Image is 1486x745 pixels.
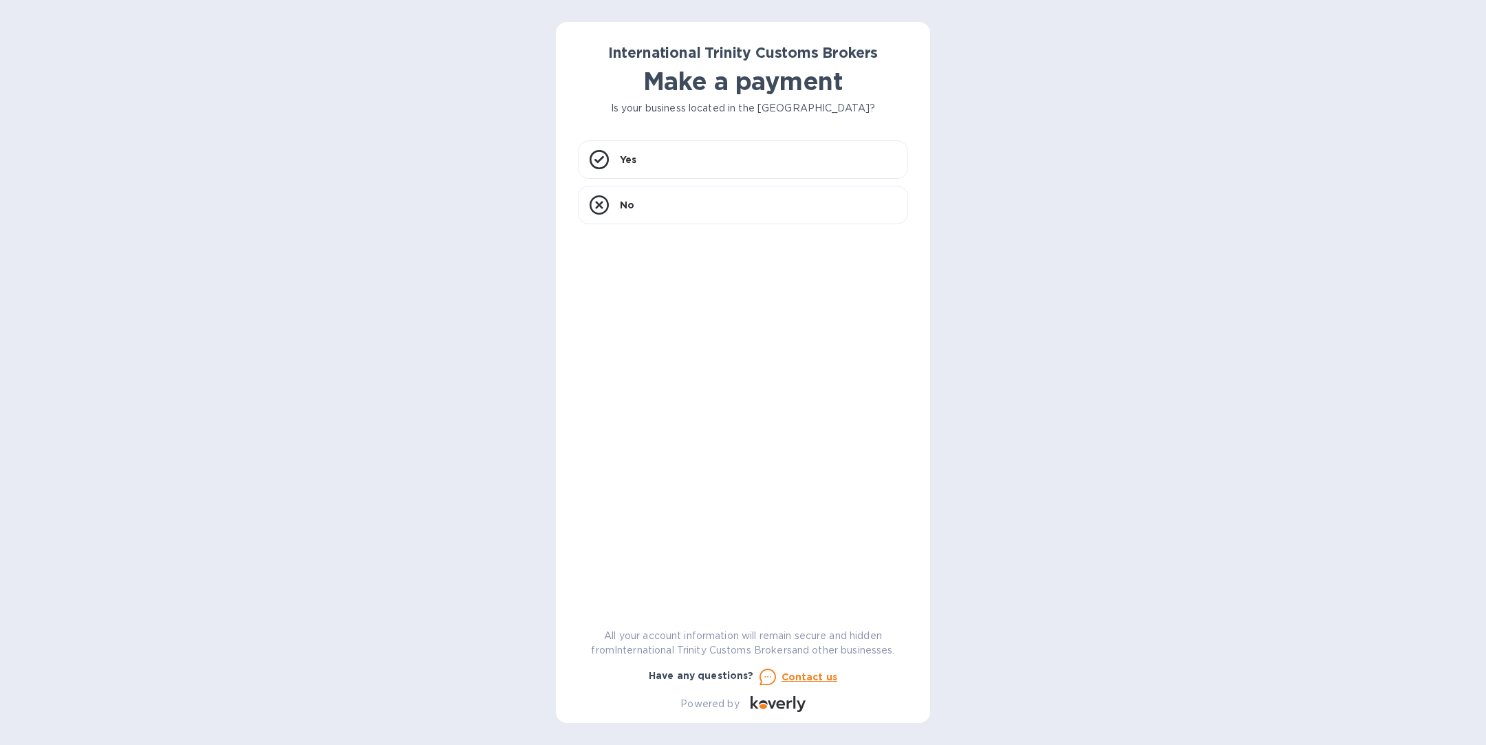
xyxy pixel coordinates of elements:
p: Is your business located in the [GEOGRAPHIC_DATA]? [578,101,908,116]
p: No [620,198,634,212]
u: Contact us [782,671,838,682]
b: International Trinity Customs Brokers [608,44,879,61]
b: Have any questions? [649,670,754,681]
p: Yes [620,153,636,166]
p: Powered by [680,697,739,711]
h1: Make a payment [578,67,908,96]
p: All your account information will remain secure and hidden from International Trinity Customs Bro... [578,629,908,658]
